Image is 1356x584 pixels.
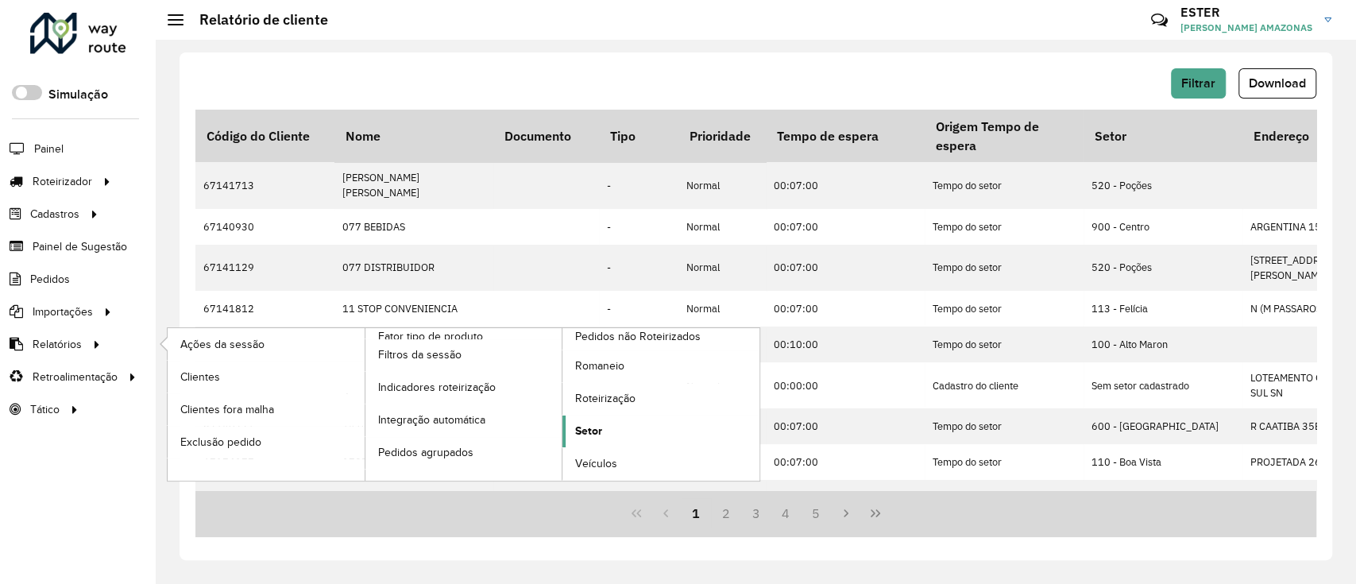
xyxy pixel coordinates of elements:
[575,328,701,345] span: Pedidos não Roteirizados
[766,362,925,408] td: 00:00:00
[184,11,328,29] h2: Relatório de cliente
[925,209,1084,245] td: Tempo do setor
[180,434,261,451] span: Exclusão pedido
[1084,362,1242,408] td: Sem setor cadastrado
[180,401,274,418] span: Clientes fora malha
[1142,3,1176,37] a: Contato Rápido
[1249,76,1306,90] span: Download
[678,291,766,327] td: Normal
[378,412,485,428] span: Integração automática
[766,327,925,362] td: 00:10:00
[365,339,562,371] a: Filtros da sessão
[1171,68,1226,99] button: Filtrar
[766,408,925,444] td: 00:07:00
[168,426,365,458] a: Exclusão pedido
[365,372,562,404] a: Indicadores roteirização
[30,401,60,418] span: Tático
[562,383,759,415] a: Roteirização
[493,327,599,362] td: 13214700000120
[678,162,766,208] td: Normal
[771,498,801,528] button: 4
[766,209,925,245] td: 00:07:00
[766,245,925,291] td: 00:07:00
[599,245,678,291] td: -
[195,209,334,245] td: 67140930
[1084,480,1242,516] td: 600 - [GEOGRAPHIC_DATA]
[925,110,1084,162] th: Origem Tempo de espera
[925,162,1084,208] td: Tempo do setor
[334,327,493,362] td: 13.214.700 [PERSON_NAME]
[766,291,925,327] td: 00:07:00
[30,206,79,222] span: Cadastros
[1084,327,1242,362] td: 100 - Alto Maron
[1084,444,1242,480] td: 110 - Boa Vista
[678,327,766,362] td: Normal
[365,404,562,436] a: Integração automática
[1084,209,1242,245] td: 900 - Centro
[378,346,462,363] span: Filtros da sessão
[766,444,925,480] td: 00:07:00
[599,110,678,162] th: Tipo
[180,369,220,385] span: Clientes
[378,328,483,345] span: Fator tipo de produto
[599,327,678,362] td: -
[365,437,562,469] a: Pedidos agrupados
[334,209,493,245] td: 077 BEBIDAS
[33,238,127,255] span: Painel de Sugestão
[711,498,741,528] button: 2
[1084,291,1242,327] td: 113 - Felícia
[599,209,678,245] td: -
[1181,76,1215,90] span: Filtrar
[925,245,1084,291] td: Tempo do setor
[599,291,678,327] td: -
[562,350,759,382] a: Romaneio
[180,336,265,353] span: Ações da sessão
[678,245,766,291] td: Normal
[33,369,118,385] span: Retroalimentação
[831,498,861,528] button: Next Page
[195,245,334,291] td: 67141129
[493,110,599,162] th: Documento
[575,455,617,472] span: Veículos
[678,110,766,162] th: Prioridade
[33,304,93,320] span: Importações
[34,141,64,157] span: Painel
[33,336,82,353] span: Relatórios
[378,379,496,396] span: Indicadores roteirização
[334,291,493,327] td: 11 STOP CONVENIENCIA
[1180,21,1312,35] span: [PERSON_NAME] AMAZONAS
[925,480,1084,516] td: Tempo do setor
[195,327,334,362] td: 67144263
[766,480,925,516] td: 00:07:00
[681,498,711,528] button: 1
[925,444,1084,480] td: Tempo do setor
[1084,408,1242,444] td: 600 - [GEOGRAPHIC_DATA]
[801,498,831,528] button: 5
[925,408,1084,444] td: Tempo do setor
[678,209,766,245] td: Normal
[925,291,1084,327] td: Tempo do setor
[575,358,624,374] span: Romaneio
[30,271,70,288] span: Pedidos
[575,423,602,439] span: Setor
[1084,110,1242,162] th: Setor
[195,291,334,327] td: 67141812
[195,110,334,162] th: Código do Cliente
[1084,162,1242,208] td: 520 - Poções
[741,498,771,528] button: 3
[195,162,334,208] td: 67141713
[925,362,1084,408] td: Cadastro do cliente
[48,85,108,104] label: Simulação
[334,245,493,291] td: 077 DISTRIBUIDOR
[562,416,759,447] a: Setor
[599,162,678,208] td: -
[168,393,365,425] a: Clientes fora malha
[168,361,365,393] a: Clientes
[378,444,473,461] span: Pedidos agrupados
[766,162,925,208] td: 00:07:00
[365,328,760,480] a: Pedidos não Roteirizados
[562,448,759,480] a: Veículos
[860,498,890,528] button: Last Page
[168,328,365,360] a: Ações da sessão
[1180,5,1312,20] h3: ESTER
